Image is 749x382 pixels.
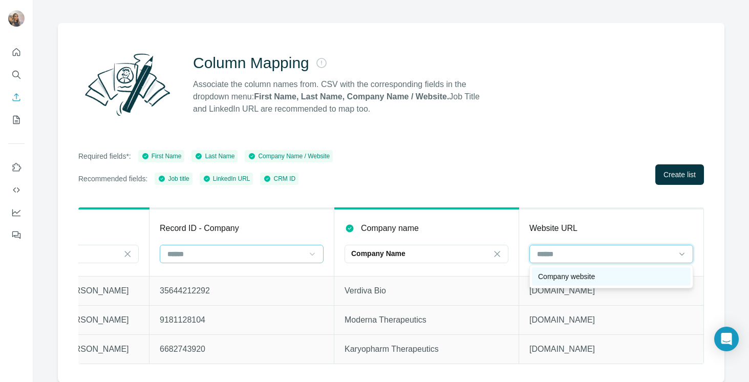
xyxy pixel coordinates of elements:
p: Company Name [351,248,405,259]
div: LinkedIn URL [203,174,250,183]
button: Use Surfe on LinkedIn [8,158,25,177]
p: [DOMAIN_NAME] [529,314,693,326]
div: Open Intercom Messenger [714,327,739,351]
button: Search [8,66,25,84]
p: [DOMAIN_NAME] [529,285,693,297]
strong: First Name, Last Name, Company Name / Website. [254,92,449,101]
p: Karyopharm Therapeutics [345,343,508,355]
p: Company website [538,271,595,282]
p: Required fields*: [78,151,131,161]
p: 9181128104 [160,314,324,326]
button: Enrich CSV [8,88,25,107]
button: Create list [655,164,704,185]
button: Feedback [8,226,25,244]
button: Use Surfe API [8,181,25,199]
div: Company Name / Website [248,152,330,161]
img: Avatar [8,10,25,27]
p: Record ID - Company [160,222,239,235]
p: Moderna Therapeutics [345,314,508,326]
p: 6682743920 [160,343,324,355]
img: Surfe Illustration - Column Mapping [78,48,177,121]
p: Website URL [529,222,577,235]
div: CRM ID [263,174,295,183]
p: 35644212292 [160,285,324,297]
p: Verdiva Bio [345,285,508,297]
button: Quick start [8,43,25,61]
div: First Name [141,152,182,161]
p: Company name [361,222,419,235]
div: Last Name [195,152,234,161]
p: Recommended fields: [78,174,147,184]
h2: Column Mapping [193,54,309,72]
div: Job title [158,174,189,183]
button: My lists [8,111,25,129]
p: Associate the column names from. CSV with the corresponding fields in the dropdown menu: Job Titl... [193,78,489,115]
span: Create list [664,169,696,180]
button: Dashboard [8,203,25,222]
p: [DOMAIN_NAME] [529,343,693,355]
